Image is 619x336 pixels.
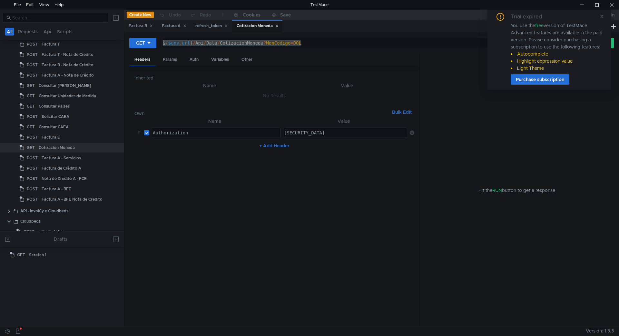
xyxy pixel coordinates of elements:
[12,14,104,21] input: Search...
[257,142,292,150] button: + Add Header
[27,194,38,204] span: POST
[206,54,234,66] div: Variables
[42,28,53,36] button: Api
[127,12,154,18] button: Create New
[42,132,60,142] div: Factura E
[27,143,35,152] span: GET
[27,101,35,111] span: GET
[27,174,38,184] span: POST
[42,163,81,173] div: Factura de Crédito A
[586,326,614,336] span: Version: 1.3.3
[39,122,69,132] div: Consultar CAEA
[38,227,65,236] div: refresh_token
[200,11,211,19] div: Redo
[389,108,414,116] button: Bulk Edit
[511,50,604,58] li: Autocomplete
[42,174,87,184] div: Nota de Crédito A - FCE
[27,122,35,132] span: GET
[158,54,182,66] div: Params
[27,91,35,101] span: GET
[42,60,93,70] div: Factura B - Nota de Crédito
[17,250,25,260] span: GET
[42,39,60,49] div: Factura T
[535,23,544,28] span: free
[511,74,569,85] button: Purchase subscription
[5,28,14,36] button: All
[492,187,502,193] span: RUN
[27,60,38,70] span: POST
[27,70,38,80] span: POST
[280,117,407,125] th: Value
[184,54,204,66] div: Auth
[39,81,91,90] div: Consultar [PERSON_NAME]
[42,194,103,204] div: Factura A - BFE Nota de Credito
[511,58,604,65] li: Highlight expression value
[27,39,38,49] span: POST
[27,50,38,59] span: POST
[140,82,280,89] th: Name
[39,143,75,152] div: Cotizacion Moneda
[236,54,258,66] div: Other
[511,13,550,21] div: Trial expired
[237,23,279,29] div: Cotizacion Moneda
[24,227,34,236] span: POST
[154,10,185,20] button: Undo
[27,132,38,142] span: POST
[27,112,38,121] span: POST
[20,206,68,216] div: API - InvoiCy x Cloudbeds
[27,153,38,163] span: POST
[29,250,46,260] div: Scratch 1
[280,13,291,17] div: Save
[42,50,93,59] div: Factura T - Nota de Crédito
[129,38,156,48] button: GET
[478,187,555,194] span: Hit the button to get a response
[195,23,228,29] div: refresh_token
[16,28,40,36] button: Requests
[243,11,260,19] div: Cookies
[39,101,70,111] div: Consultar Paises
[511,22,604,72] div: You use the version of TestMace. Advanced features are available in the paid version. Please cons...
[42,153,81,163] div: Factura A - Servicios
[20,216,41,226] div: Cloudbeds
[42,184,71,194] div: Factura A - BFE
[55,28,74,36] button: Scripts
[54,235,67,243] div: Drafts
[27,184,38,194] span: POST
[27,81,35,90] span: GET
[129,54,155,66] div: Headers
[129,23,153,29] div: Factura B
[169,11,181,19] div: Undo
[42,112,69,121] div: Solicitar CAEA
[27,163,38,173] span: POST
[280,82,414,89] th: Value
[39,91,96,101] div: Consultar Unidades de Medida
[42,70,94,80] div: Factura A - Nota de Crédito
[134,74,414,82] h6: Inherited
[511,65,604,72] li: Light Theme
[263,93,286,99] nz-embed-empty: No Results
[136,39,145,47] div: GET
[185,10,216,20] button: Redo
[134,110,389,117] h6: Own
[149,117,280,125] th: Name
[162,23,186,29] div: Factura A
